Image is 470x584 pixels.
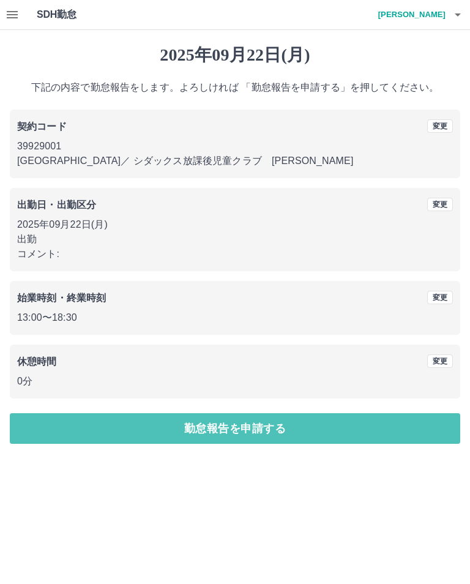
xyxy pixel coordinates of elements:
[17,121,67,132] b: 契約コード
[17,217,453,232] p: 2025年09月22日(月)
[17,139,453,154] p: 39929001
[427,198,453,211] button: 変更
[10,80,460,95] p: 下記の内容で勤怠報告をします。よろしければ 「勤怠報告を申請する」を押してください。
[427,354,453,368] button: 変更
[17,232,453,247] p: 出勤
[17,310,453,325] p: 13:00 〜 18:30
[17,200,96,210] b: 出勤日・出勤区分
[427,291,453,304] button: 変更
[17,356,57,367] b: 休憩時間
[17,247,453,261] p: コメント:
[427,119,453,133] button: 変更
[10,413,460,444] button: 勤怠報告を申請する
[17,374,453,389] p: 0分
[17,293,106,303] b: 始業時刻・終業時刻
[17,154,453,168] p: [GEOGRAPHIC_DATA] ／ シダックス放課後児童クラブ [PERSON_NAME]
[10,45,460,66] h1: 2025年09月22日(月)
